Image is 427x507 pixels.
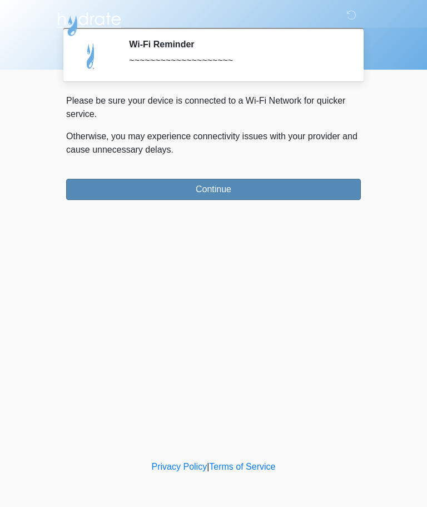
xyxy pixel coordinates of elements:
a: | [207,462,209,471]
div: ~~~~~~~~~~~~~~~~~~~~ [129,54,344,67]
a: Terms of Service [209,462,275,471]
span: . [171,145,173,154]
button: Continue [66,179,361,200]
a: Privacy Policy [152,462,207,471]
img: Hydrate IV Bar - Arcadia Logo [55,8,123,37]
p: Otherwise, you may experience connectivity issues with your provider and cause unnecessary delays [66,130,361,157]
img: Agent Avatar [75,39,108,72]
p: Please be sure your device is connected to a Wi-Fi Network for quicker service. [66,94,361,121]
